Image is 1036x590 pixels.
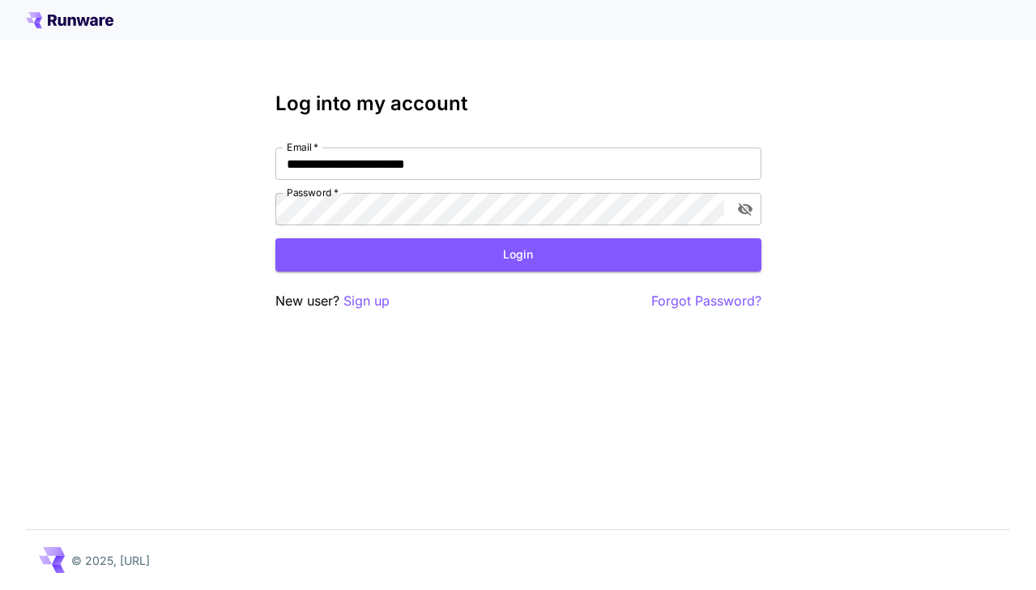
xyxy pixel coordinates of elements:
label: Email [287,140,318,154]
h3: Log into my account [275,92,761,115]
button: Login [275,238,761,271]
button: toggle password visibility [731,195,760,224]
label: Password [287,186,339,199]
button: Forgot Password? [651,291,761,311]
button: Sign up [343,291,390,311]
p: © 2025, [URL] [71,552,150,569]
p: New user? [275,291,390,311]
